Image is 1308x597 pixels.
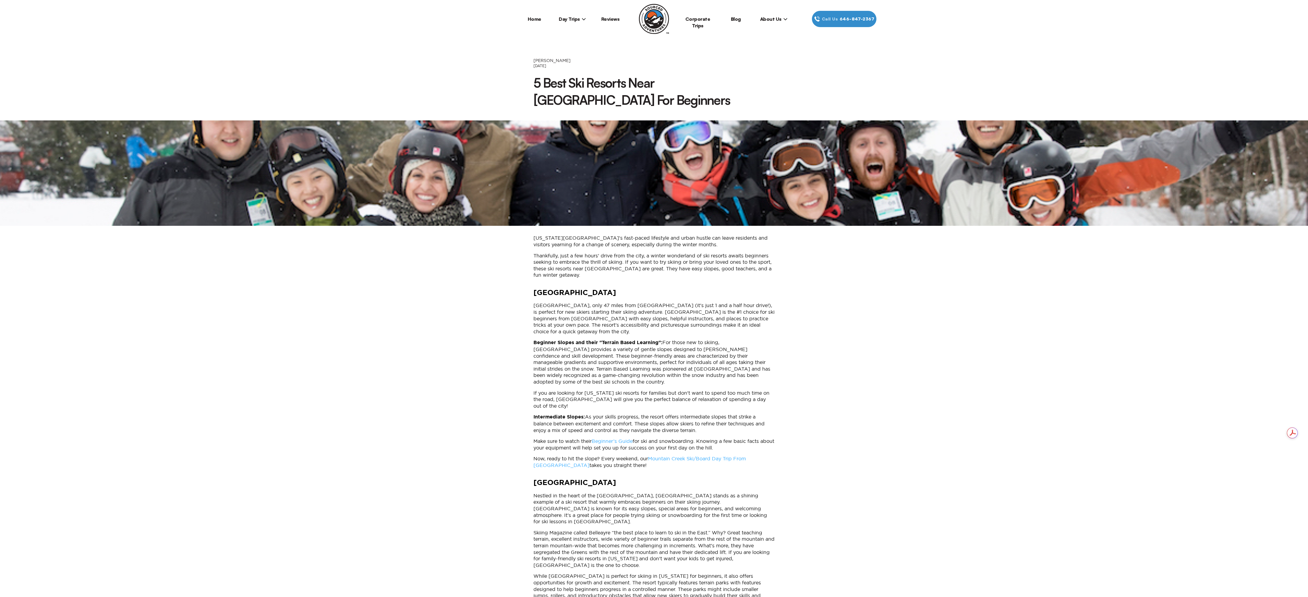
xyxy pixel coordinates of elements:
[685,16,710,29] a: Corporate Trips
[533,58,775,64] h2: [PERSON_NAME]
[592,438,633,444] a: Beginner’s Guide
[533,74,775,108] h1: 5 Best Ski Resorts Near [GEOGRAPHIC_DATA] For Beginners
[820,16,840,22] span: Call Us
[533,456,746,468] a: Mountain Creek Ski/Board Day Trip From [GEOGRAPHIC_DATA]
[760,16,788,22] span: About Us
[533,493,775,525] p: Nestled in the heart of the [GEOGRAPHIC_DATA], [GEOGRAPHIC_DATA] stands as a shining example of a...
[533,235,775,248] p: [US_STATE][GEOGRAPHIC_DATA]’s fast-paced lifestyle and urban hustle can leave residents and visit...
[533,340,662,345] strong: Beginner Slopes and their "Terrain Based Learning":
[533,302,775,335] p: [GEOGRAPHIC_DATA], only 47 miles from [GEOGRAPHIC_DATA] (it’s just 1 and a half hour drive!), is ...
[533,64,775,68] h3: [DATE]
[533,414,775,434] p: As your skills progress, the resort offers intermediate slopes that strike a balance between exci...
[601,16,620,22] a: Reviews
[533,438,775,451] p: Make sure to watch their for ski and snowboarding. Knowing a few basic facts about your equipment...
[840,16,874,22] span: 646‍-847‍-2367
[533,530,775,569] p: Skiing Magazine called Belleayre “the best place to learn to ski in the East.” Why? Great teachin...
[528,16,541,22] a: Home
[533,390,775,409] p: If you are looking for [US_STATE] ski resorts for families but don’t want to spend too much time ...
[533,253,775,278] p: Thankfully, just a few hours’ drive from the city, a winter wonderland of ski resorts awaits begi...
[533,456,775,468] p: Now, ready to hit the slope? Every weekend, our takes you straight there!
[639,4,669,34] img: Sourced Adventures company logo
[533,415,585,419] strong: Intermediate Slopes:
[533,479,616,487] strong: [GEOGRAPHIC_DATA]
[731,16,741,22] a: Blog
[812,11,876,27] a: Call Us646‍-847‍-2367
[559,16,586,22] span: Day Trips
[533,289,616,297] strong: [GEOGRAPHIC_DATA]
[533,339,775,385] p: For those new to skiing, [GEOGRAPHIC_DATA] provides a variety of gentle slopes designed to [PERSO...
